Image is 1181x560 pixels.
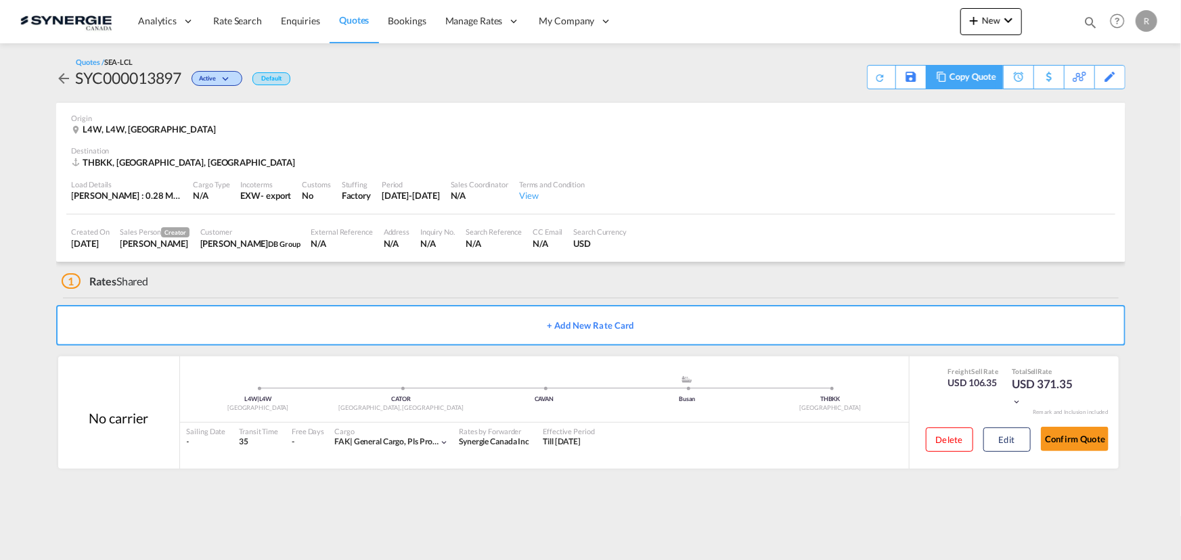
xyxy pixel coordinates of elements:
[56,70,72,87] md-icon: icon-arrow-left
[519,189,585,202] div: View
[533,237,562,250] div: N/A
[292,426,324,436] div: Free Days
[1083,15,1098,35] div: icon-magnify
[616,395,759,404] div: Busan
[239,426,278,436] div: Transit Time
[1012,376,1079,409] div: USD 371.35
[259,395,272,402] span: L4W
[72,123,219,135] div: L4W, L4W, Canada
[543,436,581,446] span: Till [DATE]
[89,409,148,427] div: No carrier
[342,189,371,202] div: Factory Stuffing
[382,189,440,202] div: 31 Aug 2025
[384,237,409,250] div: N/A
[1027,367,1038,375] span: Sell
[950,66,996,89] div: Copy Quote
[261,189,291,202] div: - export
[874,66,889,83] div: Quote PDF is not available at this time
[445,14,503,28] span: Manage Rates
[759,404,901,413] div: [GEOGRAPHIC_DATA]
[83,124,216,135] span: L4W, L4W, [GEOGRAPHIC_DATA]
[539,14,595,28] span: My Company
[138,14,177,28] span: Analytics
[120,227,190,237] div: Sales Person
[459,436,529,446] span: Synergie Canada Inc
[874,72,885,83] md-icon: icon-refresh
[543,436,581,448] div: Till 31 Aug 2025
[192,71,242,86] div: Change Status Here
[187,426,226,436] div: Sailing Date
[104,57,133,66] span: SEA-LCL
[382,179,440,189] div: Period
[459,426,529,436] div: Rates by Forwarder
[334,436,354,446] span: FAK
[72,145,1110,156] div: Destination
[56,67,76,89] div: icon-arrow-left
[1106,9,1129,32] span: Help
[62,273,81,289] span: 1
[472,395,615,404] div: CAVAN
[439,438,449,447] md-icon: icon-chevron-down
[960,8,1022,35] button: icon-plus 400-fgNewicon-chevron-down
[1041,427,1109,451] button: Confirm Quote
[972,367,983,375] span: Sell
[199,74,219,87] span: Active
[420,237,455,250] div: N/A
[1023,409,1119,416] div: Remark and Inclusion included
[194,179,230,189] div: Cargo Type
[342,179,371,189] div: Stuffing
[350,436,353,446] span: |
[1000,12,1017,28] md-icon: icon-chevron-down
[543,426,594,436] div: Effective Period
[334,426,449,436] div: Cargo
[76,57,133,67] div: Quotes /SEA-LCL
[257,395,259,402] span: |
[20,6,112,37] img: 1f56c880d42311ef80fc7dca854c8e59.png
[72,156,299,168] div: THBKK, Bangkok, Americas
[200,227,300,237] div: Customer
[1136,10,1157,32] div: R
[268,239,300,248] span: DB Group
[466,237,522,250] div: N/A
[384,227,409,237] div: Address
[120,237,190,250] div: Rosa Ho
[948,376,999,390] div: USD 106.35
[334,436,439,448] div: general cargo, pls provide commodity, hs code to be approved before booking
[1106,9,1136,34] div: Help
[302,189,330,202] div: No
[62,274,149,289] div: Shared
[1083,15,1098,30] md-icon: icon-magnify
[966,12,982,28] md-icon: icon-plus 400-fg
[241,189,261,202] div: EXW
[1012,397,1021,406] md-icon: icon-chevron-down
[519,179,585,189] div: Terms and Condition
[89,275,116,287] span: Rates
[72,179,183,189] div: Load Details
[451,189,508,202] div: N/A
[244,395,259,402] span: L4W
[72,227,110,237] div: Created On
[966,15,1017,26] span: New
[56,305,1126,346] button: + Add New Rate Card
[76,67,182,89] div: SYC000013897
[926,427,973,452] button: Delete
[187,404,330,413] div: [GEOGRAPHIC_DATA]
[72,113,1110,123] div: Origin
[72,237,110,250] div: 7 Aug 2025
[330,404,472,413] div: [GEOGRAPHIC_DATA], [GEOGRAPHIC_DATA]
[574,227,627,237] div: Search Currency
[292,436,294,448] div: -
[388,15,426,26] span: Bookings
[161,227,189,237] span: Creator
[252,72,290,85] div: Default
[679,376,695,383] md-icon: assets/icons/custom/ship-fill.svg
[311,227,373,237] div: External Reference
[187,436,226,448] div: -
[420,227,455,237] div: Inquiry No.
[194,189,230,202] div: N/A
[759,395,901,404] div: THBKK
[948,367,999,376] div: Freight Rate
[200,237,300,250] div: Zei Mintrakon
[281,15,320,26] span: Enquiries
